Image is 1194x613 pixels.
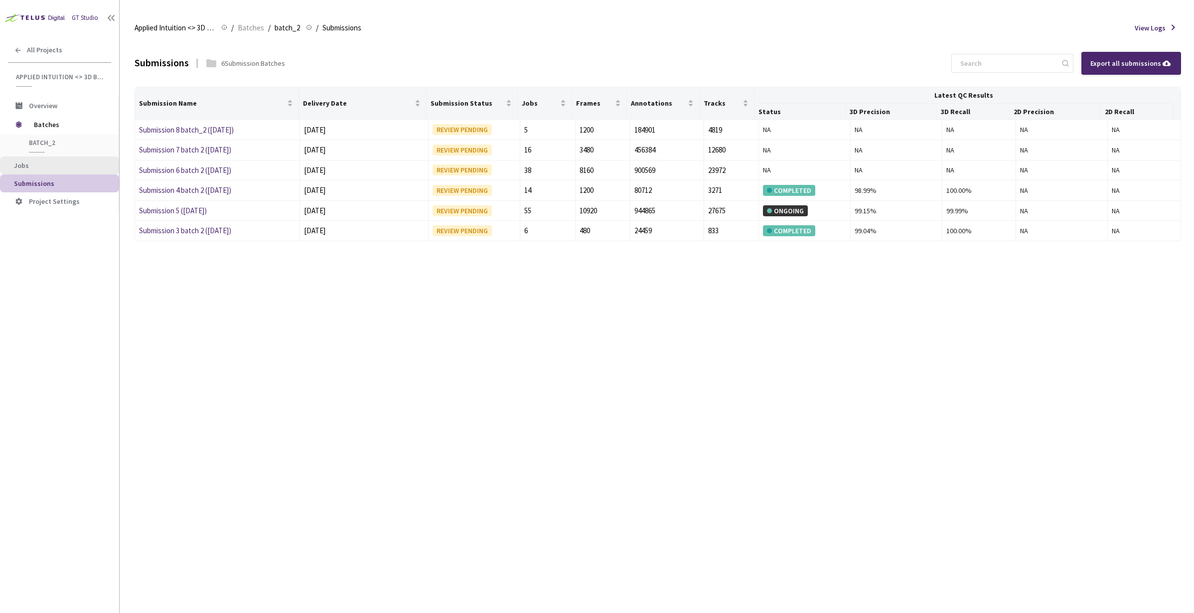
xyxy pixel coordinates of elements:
[634,164,699,176] div: 900569
[855,205,938,216] div: 99.15%
[1090,58,1172,69] div: Export all submissions
[634,205,699,217] div: 944865
[708,205,754,217] div: 27675
[1112,124,1177,135] div: NA
[763,164,846,175] div: NA
[855,164,938,175] div: NA
[1101,104,1174,120] th: 2D Recall
[946,124,1011,135] div: NA
[580,184,626,196] div: 1200
[1112,164,1177,175] div: NA
[708,225,754,237] div: 833
[580,144,626,156] div: 3480
[433,145,492,155] div: REVIEW PENDING
[1020,205,1103,216] div: NA
[72,13,98,23] div: GT Studio
[29,101,57,110] span: Overview
[1020,145,1103,155] div: NA
[700,87,754,120] th: Tracks
[316,22,318,34] li: /
[524,124,571,136] div: 5
[433,205,492,216] div: REVIEW PENDING
[322,22,361,34] span: Submissions
[238,22,264,34] span: Batches
[763,124,846,135] div: NA
[16,73,105,81] span: Applied Intuition <> 3D BBox - [PERSON_NAME]
[1112,185,1177,196] div: NA
[708,144,754,156] div: 12680
[14,179,54,188] span: Submissions
[139,165,231,175] a: Submission 6 batch 2 ([DATE])
[139,145,231,154] a: Submission 7 batch 2 ([DATE])
[524,205,571,217] div: 55
[855,225,938,236] div: 99.04%
[580,164,626,176] div: 8160
[139,99,285,107] span: Submission Name
[518,87,573,120] th: Jobs
[634,124,699,136] div: 184901
[634,225,699,237] div: 24459
[754,87,1174,104] th: Latest QC Results
[433,225,492,236] div: REVIEW PENDING
[754,104,846,120] th: Status
[433,164,492,175] div: REVIEW PENDING
[231,22,234,34] li: /
[763,185,815,196] div: COMPLETED
[433,185,492,196] div: REVIEW PENDING
[631,99,686,107] span: Annotations
[1010,104,1101,120] th: 2D Precision
[221,58,285,68] div: 6 Submission Batches
[139,206,207,215] a: Submission 5 ([DATE])
[1020,185,1103,196] div: NA
[1020,225,1103,236] div: NA
[29,139,103,147] span: batch_2
[1020,124,1103,135] div: NA
[946,185,1011,196] div: 100.00%
[135,56,189,70] div: Submissions
[580,225,626,237] div: 480
[14,161,29,170] span: Jobs
[304,144,424,156] div: [DATE]
[763,145,846,155] div: NA
[524,225,571,237] div: 6
[634,184,699,196] div: 80712
[304,164,424,176] div: [DATE]
[708,124,754,136] div: 4819
[303,99,413,107] span: Delivery Date
[580,124,626,136] div: 1200
[937,104,1010,120] th: 3D Recall
[304,124,424,136] div: [DATE]
[427,87,518,120] th: Submission Status
[954,54,1060,72] input: Search
[433,124,492,135] div: REVIEW PENDING
[1020,164,1103,175] div: NA
[572,87,627,120] th: Frames
[268,22,271,34] li: /
[1135,23,1166,33] span: View Logs
[304,225,424,237] div: [DATE]
[524,164,571,176] div: 38
[946,205,1011,216] div: 99.99%
[139,125,234,135] a: Submission 8 batch_2 ([DATE])
[580,205,626,217] div: 10920
[299,87,427,120] th: Delivery Date
[708,164,754,176] div: 23972
[524,144,571,156] div: 16
[522,99,559,107] span: Jobs
[236,22,266,33] a: Batches
[763,205,808,216] div: ONGOING
[135,22,215,34] span: Applied Intuition <> 3D BBox - [PERSON_NAME]
[34,115,102,135] span: Batches
[139,185,231,195] a: Submission 4 batch 2 ([DATE])
[1112,225,1177,236] div: NA
[139,226,231,235] a: Submission 3 batch 2 ([DATE])
[576,99,613,107] span: Frames
[1112,145,1177,155] div: NA
[704,99,741,107] span: Tracks
[946,145,1011,155] div: NA
[27,46,62,54] span: All Projects
[855,145,938,155] div: NA
[946,164,1011,175] div: NA
[708,184,754,196] div: 3271
[275,22,300,34] span: batch_2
